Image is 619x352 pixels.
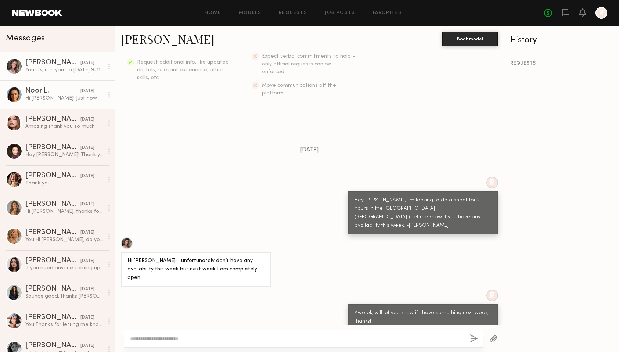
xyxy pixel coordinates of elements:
div: [DATE] [80,144,94,151]
div: Hi [PERSON_NAME]! I unfortunately don’t have any availability this week but next week I am comple... [127,257,264,282]
div: [DATE] [80,201,94,208]
div: [DATE] [80,314,94,321]
div: [DATE] [80,88,94,95]
a: Job Posts [325,11,355,15]
div: [DATE] [80,60,94,67]
div: If you need anyone coming up I’m free these next few weeks! Any days really [25,265,104,272]
div: [PERSON_NAME] [25,116,80,123]
a: Requests [279,11,307,15]
div: REQUESTS [510,61,613,66]
div: [PERSON_NAME] [25,59,80,67]
div: [PERSON_NAME] [25,342,80,349]
div: Hey [PERSON_NAME], I'm looking to do a shoot for 2 hours in the [GEOGRAPHIC_DATA] ([GEOGRAPHIC_DA... [355,196,492,230]
div: Hey [PERSON_NAME]! Thank you for reaching out, I’m interested! How long would the shoot be? And w... [25,151,104,158]
a: Book model [442,35,498,42]
div: History [510,36,613,44]
div: [DATE] [80,258,94,265]
span: Request additional info, like updated digitals, relevant experience, other skills, etc. [137,60,229,80]
div: [PERSON_NAME] [25,314,80,321]
div: [DATE] [80,342,94,349]
div: Noor L. [25,87,80,95]
div: [PERSON_NAME] [25,285,80,293]
div: [DATE] [80,286,94,293]
div: Hi [PERSON_NAME]! Just now seeing this for some reason! Apologies for the delay. I’d love to work... [25,95,104,102]
div: [PERSON_NAME] [25,201,80,208]
button: Book model [442,32,498,46]
span: Messages [6,34,45,43]
div: Amazing thank you so much [25,123,104,130]
div: Thank you! [25,180,104,187]
div: [DATE] [80,116,94,123]
div: You: Ok, can you do [DATE] 9-11ish? [25,67,104,73]
a: Models [239,11,261,15]
a: Home [205,11,221,15]
div: Sounds good, thanks [PERSON_NAME]! See you at 11 [25,293,104,300]
span: Expect verbal commitments to hold - only official requests can be enforced. [262,54,355,74]
div: [PERSON_NAME] [25,172,80,180]
span: Move communications off the platform. [262,83,336,96]
div: [DATE] [80,229,94,236]
div: [PERSON_NAME] [25,144,80,151]
span: [DATE] [300,147,319,153]
div: You: Hi [PERSON_NAME], do you have any 3 hour availability [DATE] or [DATE] for a indoor boutique... [25,236,104,243]
div: [DATE] [80,173,94,180]
div: [PERSON_NAME] [25,229,80,236]
div: [PERSON_NAME] [25,257,80,265]
a: Favorites [373,11,402,15]
a: R [595,7,607,19]
a: [PERSON_NAME] [121,31,215,47]
div: You: Thanks for letting me know, will defintely contact you in the future. [25,321,104,328]
div: Hi [PERSON_NAME], thanks for reaching out! I’m available — could you please let me know what time... [25,208,104,215]
div: Awe ok, will let you know if I have something next week, thanks! [355,309,492,326]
